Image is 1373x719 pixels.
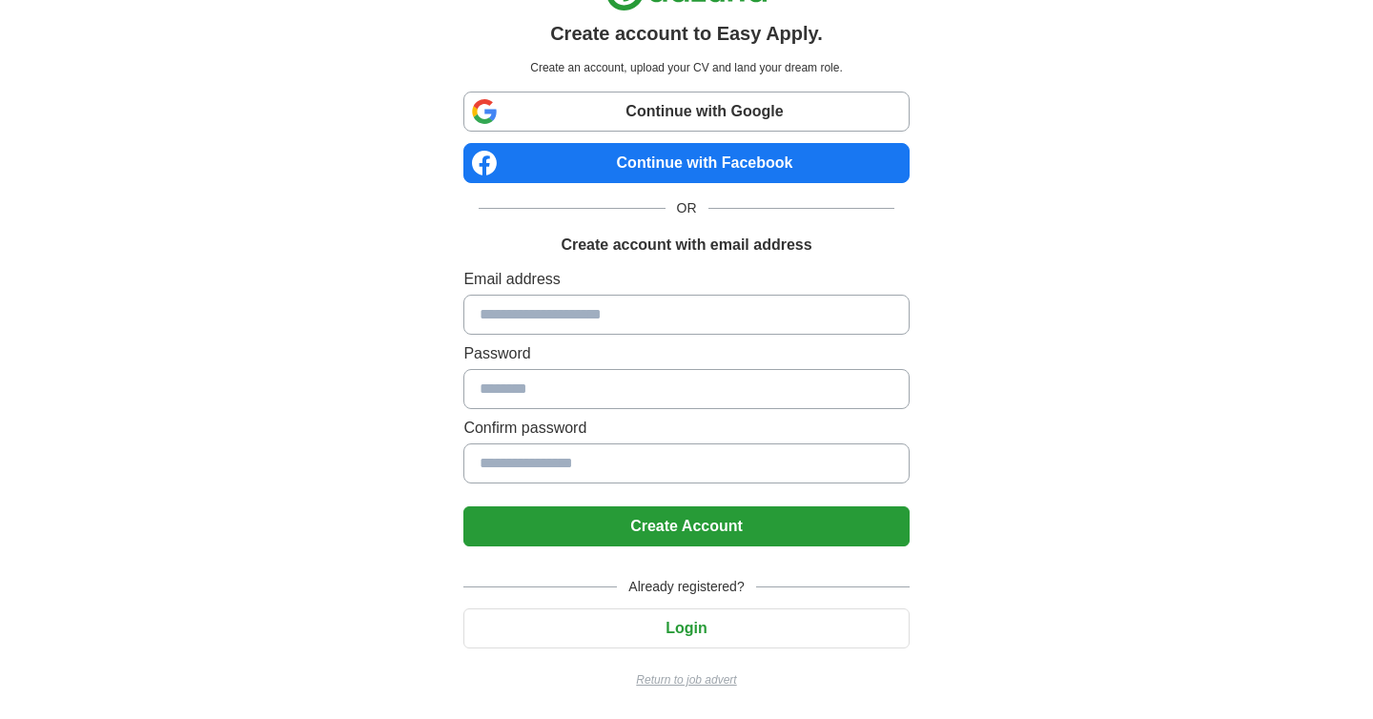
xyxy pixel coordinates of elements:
[463,620,909,636] a: Login
[463,506,909,546] button: Create Account
[666,198,708,218] span: OR
[463,671,909,688] a: Return to job advert
[550,19,823,48] h1: Create account to Easy Apply.
[463,417,909,440] label: Confirm password
[463,92,909,132] a: Continue with Google
[463,268,909,291] label: Email address
[561,234,811,257] h1: Create account with email address
[463,342,909,365] label: Password
[463,608,909,648] button: Login
[463,143,909,183] a: Continue with Facebook
[467,59,905,76] p: Create an account, upload your CV and land your dream role.
[617,577,755,597] span: Already registered?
